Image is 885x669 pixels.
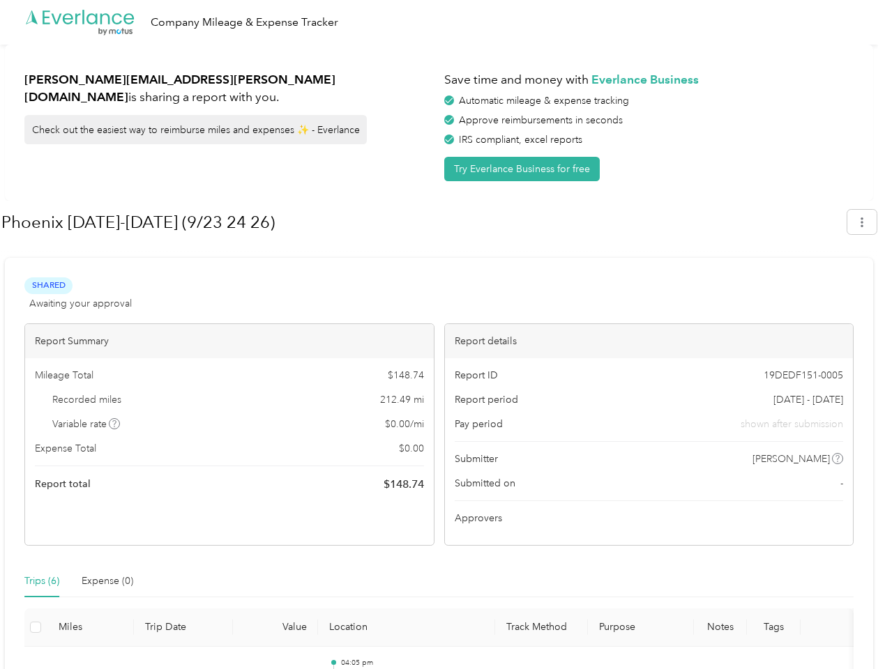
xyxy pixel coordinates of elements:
[741,417,843,431] span: shown after submission
[384,476,424,493] span: $ 148.74
[52,392,121,407] span: Recorded miles
[445,324,854,358] div: Report details
[455,452,498,466] span: Submitter
[318,608,495,647] th: Location
[455,392,518,407] span: Report period
[25,324,434,358] div: Report Summary
[24,115,367,144] div: Check out the easiest way to reimburse miles and expenses ✨ - Everlance
[764,368,843,383] span: 19DEDF151-0005
[694,608,747,647] th: Notes
[35,441,96,456] span: Expense Total
[455,417,503,431] span: Pay period
[134,608,233,647] th: Trip Date
[52,417,121,431] span: Variable rate
[35,477,91,491] span: Report total
[444,157,600,181] button: Try Everlance Business for free
[840,476,843,491] span: -
[455,476,515,491] span: Submitted on
[459,134,582,146] span: IRS compliant, excel reports
[24,71,434,105] h1: is sharing a report with you.
[399,441,424,456] span: $ 0.00
[444,71,854,89] h1: Save time and money with
[455,368,498,383] span: Report ID
[233,608,318,647] th: Value
[455,511,502,525] span: Approvers
[773,392,843,407] span: [DATE] - [DATE]
[35,368,93,383] span: Mileage Total
[495,608,587,647] th: Track Method
[151,14,338,31] div: Company Mileage & Expense Tracker
[47,608,134,647] th: Miles
[591,72,699,86] strong: Everlance Business
[1,206,838,239] h1: Phoenix Sep 22-28 2025 (9/23 24 26)
[388,368,424,383] span: $ 148.74
[29,296,132,311] span: Awaiting your approval
[24,277,73,293] span: Shared
[747,608,800,647] th: Tags
[82,574,133,589] div: Expense (0)
[24,574,59,589] div: Trips (6)
[459,95,629,107] span: Automatic mileage & expense tracking
[459,114,623,126] span: Approve reimbursements in seconds
[380,392,424,407] span: 212.49 mi
[588,608,695,647] th: Purpose
[341,658,485,668] p: 04:05 pm
[385,417,424,431] span: $ 0.00 / mi
[752,452,830,466] span: [PERSON_NAME]
[24,72,335,104] strong: [PERSON_NAME][EMAIL_ADDRESS][PERSON_NAME][DOMAIN_NAME]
